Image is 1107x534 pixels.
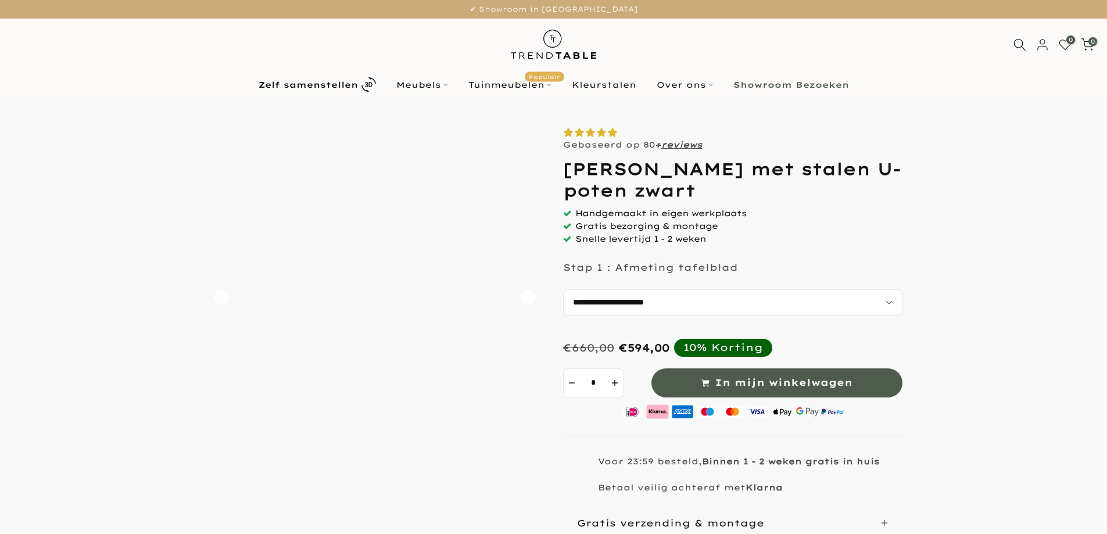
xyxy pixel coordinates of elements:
[563,261,738,273] p: Stap 1 : Afmeting tafelblad
[702,456,880,467] strong: Binnen 1 - 2 weken gratis in huis
[619,341,669,354] div: €594,00
[575,208,747,218] span: Handgemaakt in eigen werkplaats
[1066,35,1075,44] span: 0
[563,341,614,354] div: €660,00
[575,221,718,231] span: Gratis bezorging & montage
[683,341,763,354] div: 10% Korting
[563,289,902,316] select: autocomplete="off"
[503,19,604,70] img: trend-table
[248,74,386,95] a: Zelf samenstellen
[661,139,703,150] a: reviews
[733,81,849,89] b: Showroom Bezoeken
[458,78,561,92] a: TuinmeubelenPopulair
[575,234,706,244] span: Snelle levertijd 1 - 2 weken
[1059,38,1072,51] a: 0
[715,374,852,391] span: In mijn winkelwagen
[598,482,783,493] p: Betaal veilig achteraf met
[259,81,358,89] b: Zelf samenstellen
[214,290,228,304] button: Carousel Back Arrow
[655,139,661,150] strong: +
[577,517,764,529] p: Gratis verzending & montage
[386,78,458,92] a: Meubels
[598,456,880,467] p: Voor 23:59 besteld,
[607,368,624,397] button: increment
[205,127,544,467] img: Douglas bartafel met stalen U-poten zwart
[746,482,783,493] strong: Klarna
[15,3,1092,16] p: ✔ Showroom in [GEOGRAPHIC_DATA]
[563,159,902,201] h1: [PERSON_NAME] met stalen U-poten zwart
[723,78,859,92] a: Showroom Bezoeken
[561,78,646,92] a: Kleurstalen
[1081,38,1094,51] a: 0
[525,71,564,81] span: Populair
[563,368,581,397] button: decrement
[563,139,703,150] p: Gebaseerd op 80
[651,368,902,397] button: In mijn winkelwagen
[581,368,607,397] input: Quantity
[521,290,535,304] button: Carousel Next Arrow
[1088,37,1097,46] span: 0
[646,78,723,92] a: Over ons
